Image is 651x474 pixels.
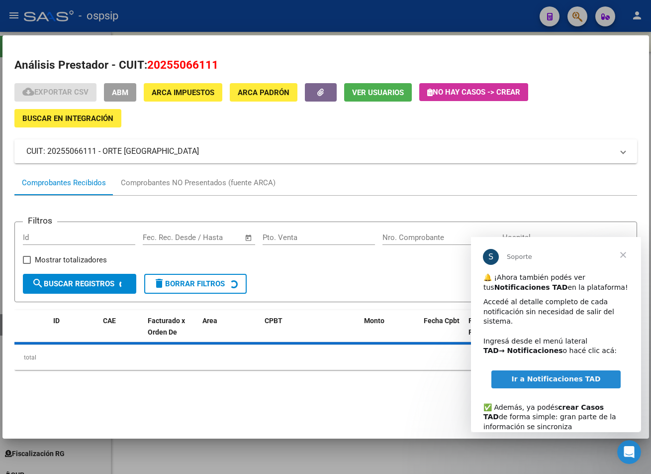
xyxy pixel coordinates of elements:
mat-icon: search [32,277,44,289]
span: ARCA Padrón [238,88,289,97]
span: Fecha Recibido [468,317,496,336]
span: CAE [103,317,116,325]
div: ✅ Además, ya podés de forma simple: gran parte de la información se sincroniza automáticamente y ... [12,156,158,224]
datatable-header-cell: Fecha Cpbt [420,310,465,354]
span: CPBT [265,317,282,325]
button: Borrar Filtros [144,274,247,294]
h3: Filtros [23,214,57,227]
span: ABM [112,88,128,97]
button: Buscar Registros [23,274,136,294]
span: Area [202,317,217,325]
datatable-header-cell: Area [198,310,261,354]
button: Exportar CSV [14,83,96,102]
div: Comprobantes NO Presentados (fuente ARCA) [121,177,276,189]
span: Buscar Registros [32,279,114,288]
span: 20255066111 [147,58,218,71]
datatable-header-cell: CPBT [261,310,360,354]
div: total [14,345,637,370]
span: Borrar Filtros [153,279,225,288]
datatable-header-cell: ID [49,310,99,354]
mat-panel-title: CUIT: 20255066111 - ORTE [GEOGRAPHIC_DATA] [26,145,613,157]
span: No hay casos -> Crear [427,88,520,97]
input: Fecha inicio [143,233,183,242]
span: Fecha Cpbt [424,317,460,325]
span: Ver Usuarios [352,88,404,97]
button: Buscar en Integración [14,109,121,127]
div: Comprobantes Recibidos [22,177,106,189]
datatable-header-cell: Facturado x Orden De [144,310,198,354]
button: Open calendar [243,232,254,243]
button: ARCA Impuestos [144,83,222,102]
h2: Análisis Prestador - CUIT: [14,57,637,74]
span: ARCA Impuestos [152,88,214,97]
button: ABM [104,83,136,102]
span: Buscar en Integración [22,114,113,123]
input: Fecha fin [192,233,240,242]
mat-icon: cloud_download [22,86,34,98]
button: ARCA Padrón [230,83,297,102]
span: Facturado x Orden De [148,317,185,336]
mat-expansion-panel-header: CUIT: 20255066111 - ORTE [GEOGRAPHIC_DATA] [14,139,637,163]
datatable-header-cell: CAE [99,310,144,354]
iframe: Intercom live chat mensaje [471,237,641,432]
span: Exportar CSV [22,88,89,97]
button: Ver Usuarios [344,83,412,102]
datatable-header-cell: Monto [360,310,420,354]
iframe: Intercom live chat [617,440,641,464]
datatable-header-cell: Fecha Recibido [465,310,509,354]
span: Mostrar totalizadores [35,254,107,266]
mat-icon: delete [153,277,165,289]
span: Monto [364,317,384,325]
button: No hay casos -> Crear [419,83,528,101]
span: ID [53,317,60,325]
